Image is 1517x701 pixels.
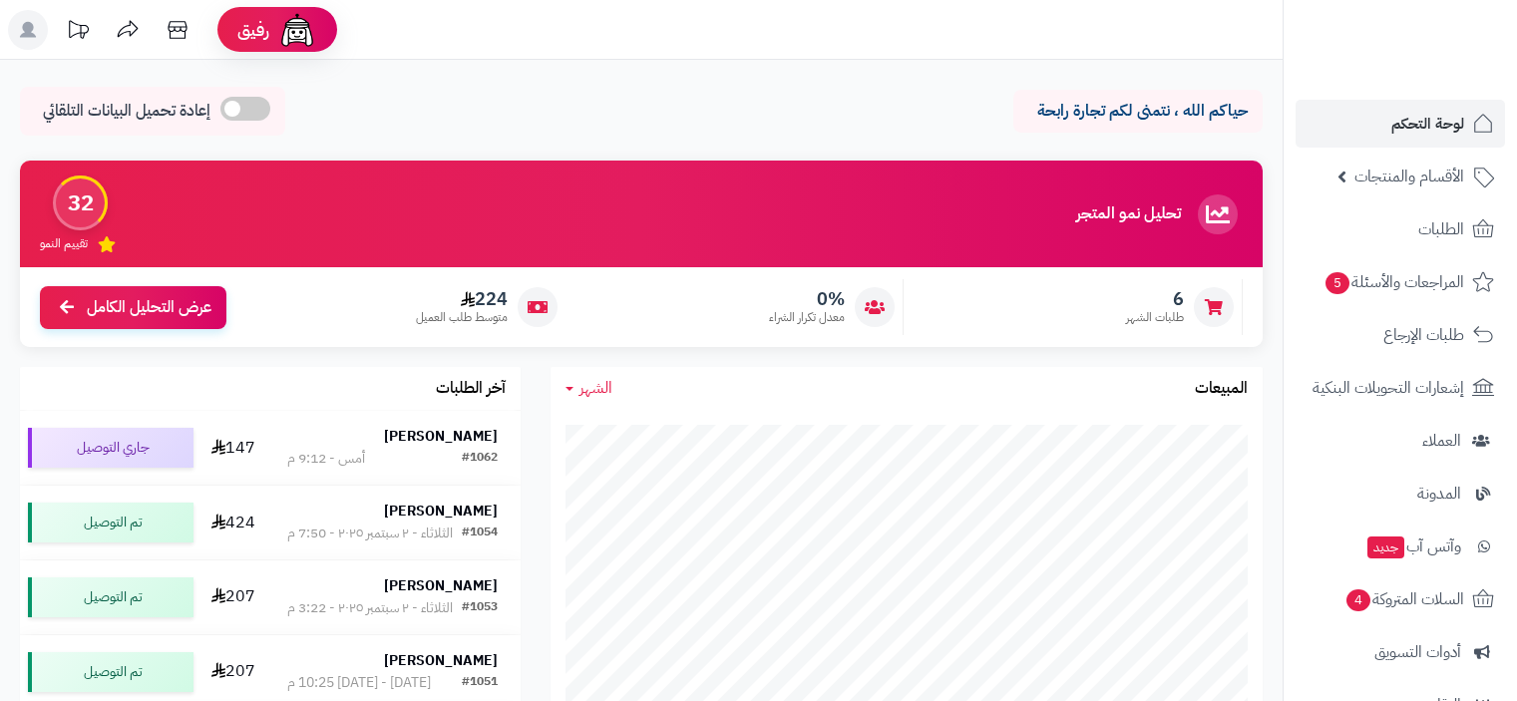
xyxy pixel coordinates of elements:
[1354,163,1464,190] span: الأقسام والمنتجات
[287,524,453,543] div: الثلاثاء - ٢ سبتمبر ٢٠٢٥ - 7:50 م
[579,376,612,400] span: الشهر
[1296,575,1505,623] a: السلات المتروكة4
[1391,110,1464,138] span: لوحة التحكم
[1365,532,1461,560] span: وآتس آب
[1367,536,1404,558] span: جديد
[384,501,498,522] strong: [PERSON_NAME]
[384,575,498,596] strong: [PERSON_NAME]
[1296,311,1505,359] a: طلبات الإرجاع
[769,309,845,326] span: معدل تكرار الشراء
[1374,638,1461,666] span: أدوات التسويق
[28,503,193,542] div: تم التوصيل
[462,673,498,693] div: #1051
[416,288,508,310] span: 224
[1422,427,1461,455] span: العملاء
[1296,100,1505,148] a: لوحة التحكم
[1296,364,1505,412] a: إشعارات التحويلات البنكية
[462,449,498,469] div: #1062
[1028,100,1248,123] p: حياكم الله ، نتمنى لكم تجارة رابحة
[1346,589,1370,611] span: 4
[201,411,263,485] td: 147
[43,100,210,123] span: إعادة تحميل البيانات التلقائي
[237,18,269,42] span: رفيق
[769,288,845,310] span: 0%
[1381,51,1498,93] img: logo-2.png
[201,486,263,559] td: 424
[87,296,211,319] span: عرض التحليل الكامل
[1313,374,1464,402] span: إشعارات التحويلات البنكية
[384,650,498,671] strong: [PERSON_NAME]
[28,577,193,617] div: تم التوصيل
[1324,268,1464,296] span: المراجعات والأسئلة
[462,524,498,543] div: #1054
[1418,215,1464,243] span: الطلبات
[436,380,506,398] h3: آخر الطلبات
[1296,205,1505,253] a: الطلبات
[287,673,431,693] div: [DATE] - [DATE] 10:25 م
[1326,272,1349,294] span: 5
[201,560,263,634] td: 207
[1076,205,1181,223] h3: تحليل نمو المتجر
[28,428,193,468] div: جاري التوصيل
[1417,480,1461,508] span: المدونة
[1383,321,1464,349] span: طلبات الإرجاع
[28,652,193,692] div: تم التوصيل
[40,235,88,252] span: تقييم النمو
[287,598,453,618] div: الثلاثاء - ٢ سبتمبر ٢٠٢٥ - 3:22 م
[53,10,103,55] a: تحديثات المنصة
[462,598,498,618] div: #1053
[416,309,508,326] span: متوسط طلب العميل
[1126,288,1184,310] span: 6
[1296,417,1505,465] a: العملاء
[1296,523,1505,570] a: وآتس آبجديد
[1344,585,1464,613] span: السلات المتروكة
[566,377,612,400] a: الشهر
[1296,470,1505,518] a: المدونة
[40,286,226,329] a: عرض التحليل الكامل
[1296,628,1505,676] a: أدوات التسويق
[1126,309,1184,326] span: طلبات الشهر
[287,449,365,469] div: أمس - 9:12 م
[1195,380,1248,398] h3: المبيعات
[384,426,498,447] strong: [PERSON_NAME]
[1296,258,1505,306] a: المراجعات والأسئلة5
[277,10,317,50] img: ai-face.png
